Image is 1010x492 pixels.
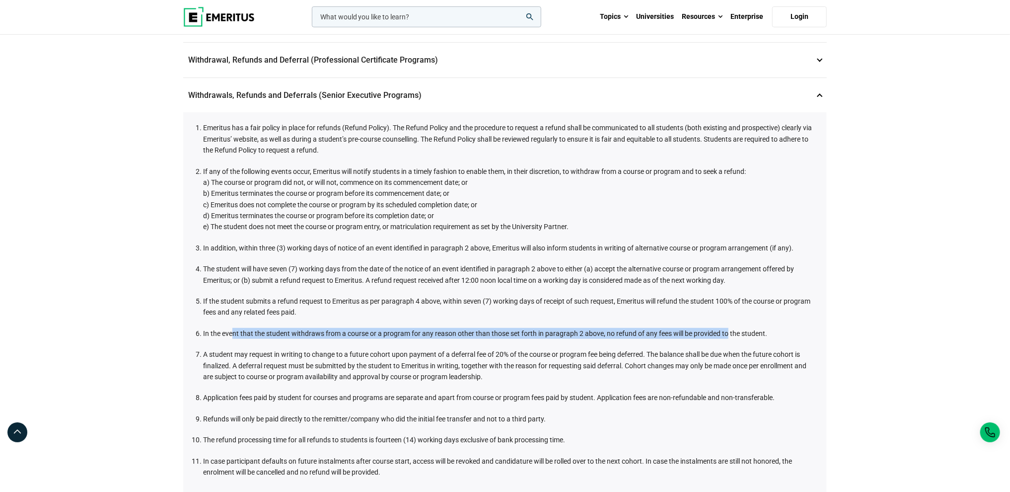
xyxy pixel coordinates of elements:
[203,392,817,403] li: Application fees paid by student for courses and programs are separate and apart from course or p...
[203,413,817,424] li: Refunds will only be paid directly to the remitter/company who did the initial fee transfer and n...
[203,434,817,445] li: The refund processing time for all refunds to students is fourteen (14) working days exclusive of...
[183,78,827,113] p: Withdrawals, Refunds and Deferrals (Senior Executive Programs)
[203,263,817,286] li: The student will have seven (7) working days from the date of the notice of an event identified i...
[203,243,817,253] li: In addition, within three (3) working days of notice of an event identified in paragraph 2 above,...
[203,178,468,186] span: a) The course or program did not, or will not, commence on its commencement date; or
[183,43,827,78] p: Withdrawal, Refunds and Deferral (Professional Certificate Programs)
[203,122,817,156] li: Emeritus has a fair policy in place for refunds (Refund Policy). The Refund Policy and the proced...
[203,201,477,209] span: c) Emeritus does not complete the course or program by its scheduled completion date; or
[312,6,541,27] input: woocommerce-product-search-field-0
[203,166,817,233] li: If any of the following events occur, Emeritus will notify students in a timely fashion to enable...
[203,349,817,382] li: A student may request in writing to change to a future cohort upon payment of a deferral fee of 2...
[203,212,434,220] span: d) Emeritus terminates the course or program before its completion date; or
[203,456,817,478] li: In case participant defaults on future instalments after course start, access will be revoked and...
[203,189,449,197] span: b) Emeritus terminates the course or program before its commencement date; or
[203,328,817,339] li: In the event that the student withdraws from a course or a program for any reason other than thos...
[203,223,569,231] span: e) The student does not meet the course or program entry, or matriculation requirement as set by ...
[772,6,827,27] a: Login
[203,296,817,318] li: If the student submits a refund request to Emeritus as per paragraph 4 above, within seven (7) wo...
